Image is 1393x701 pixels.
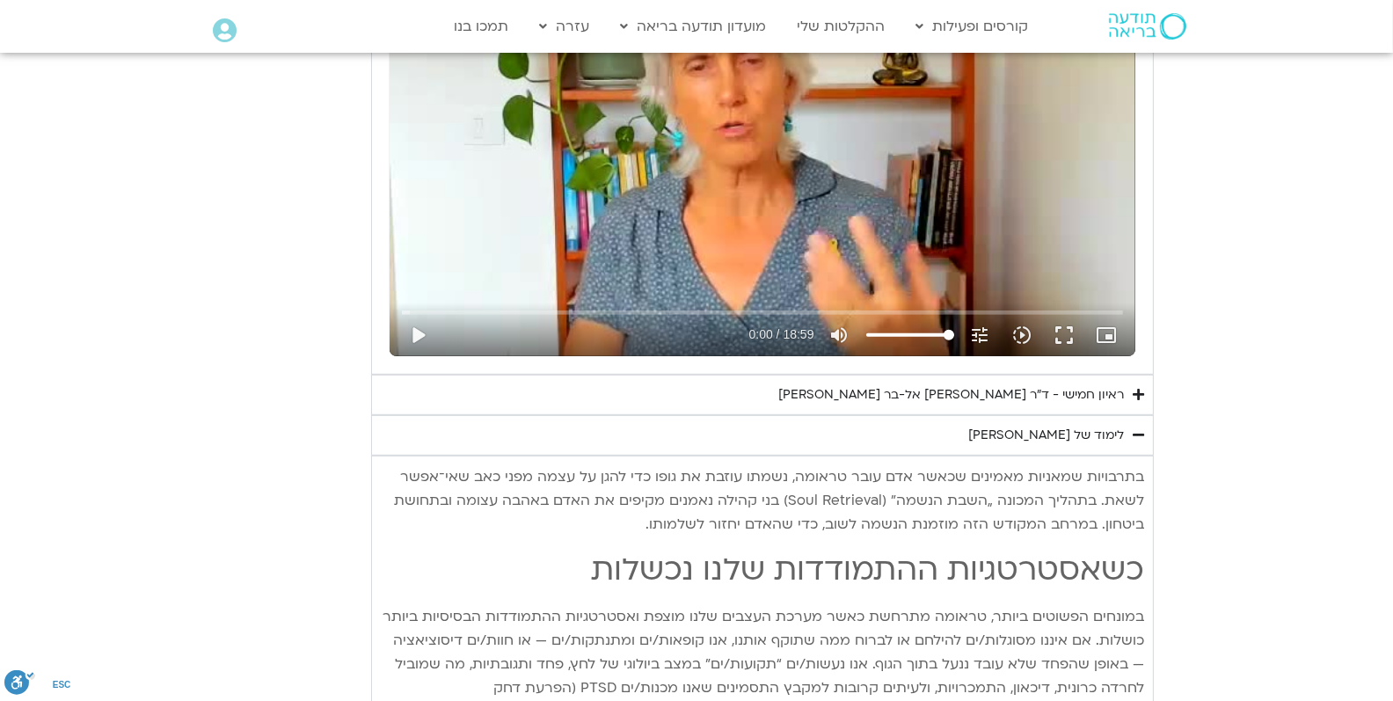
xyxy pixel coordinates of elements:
summary: לימוד של [PERSON_NAME] [371,415,1154,456]
h1: כשאסטרטגיות ההתמודדות שלנו נכשלות [381,549,1144,591]
a: עזרה [530,10,598,43]
div: ראיון חמישי - ד"ר [PERSON_NAME] אל-בר [PERSON_NAME] [778,384,1124,405]
a: ההקלטות שלי [788,10,893,43]
a: מועדון תודעה בריאה [611,10,775,43]
a: קורסים ופעילות [907,10,1037,43]
summary: ראיון חמישי - ד"ר [PERSON_NAME] אל-בר [PERSON_NAME] [371,375,1154,415]
div: לימוד של [PERSON_NAME] [968,425,1124,446]
img: תודעה בריאה [1109,13,1186,40]
a: תמכו בנו [445,10,517,43]
p: בתרבויות שמאניות מאמינים שכאשר אדם עובר טראומה, נשמתו עוזבת את גופו כדי להגן על עצמה מפני כאב שאי... [381,465,1144,537]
